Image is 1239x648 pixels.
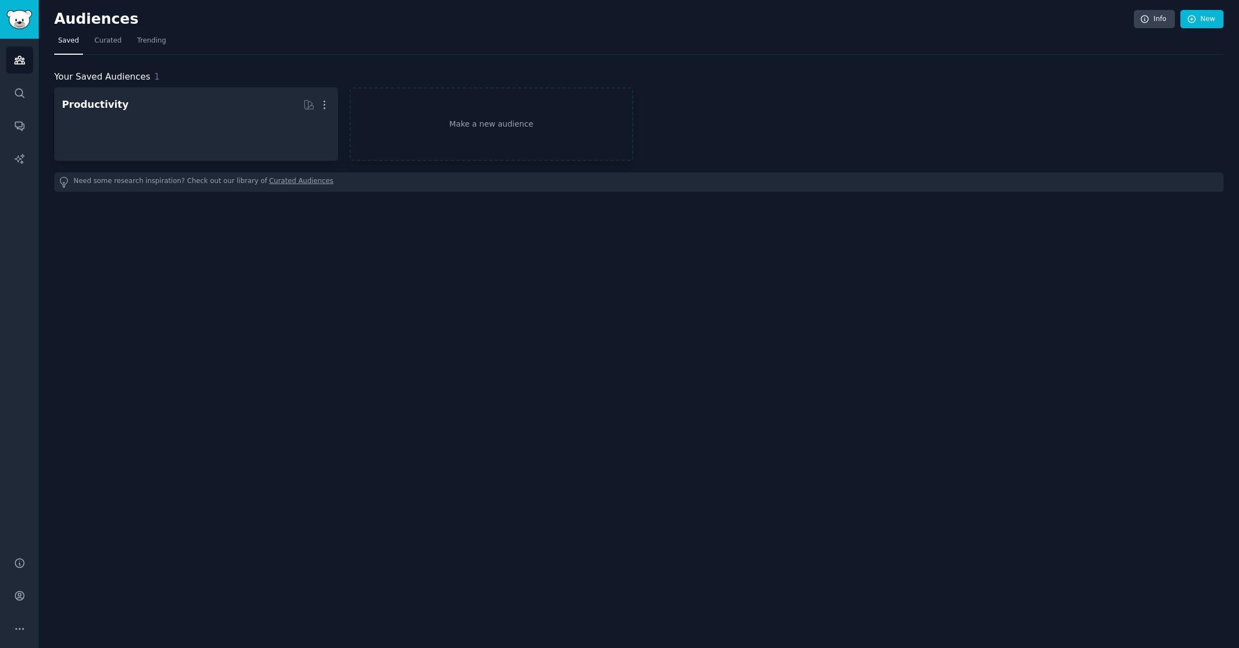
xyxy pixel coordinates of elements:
[54,173,1224,192] div: Need some research inspiration? Check out our library of
[1134,10,1175,29] a: Info
[95,36,122,46] span: Curated
[54,11,1134,28] h2: Audiences
[133,32,170,55] a: Trending
[62,98,128,112] div: Productivity
[1180,10,1224,29] a: New
[269,176,334,188] a: Curated Audiences
[137,36,166,46] span: Trending
[350,87,633,161] a: Make a new audience
[91,32,126,55] a: Curated
[54,87,338,161] a: Productivity
[58,36,79,46] span: Saved
[7,10,32,29] img: GummySearch logo
[54,32,83,55] a: Saved
[154,71,160,82] span: 1
[54,70,150,84] span: Your Saved Audiences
